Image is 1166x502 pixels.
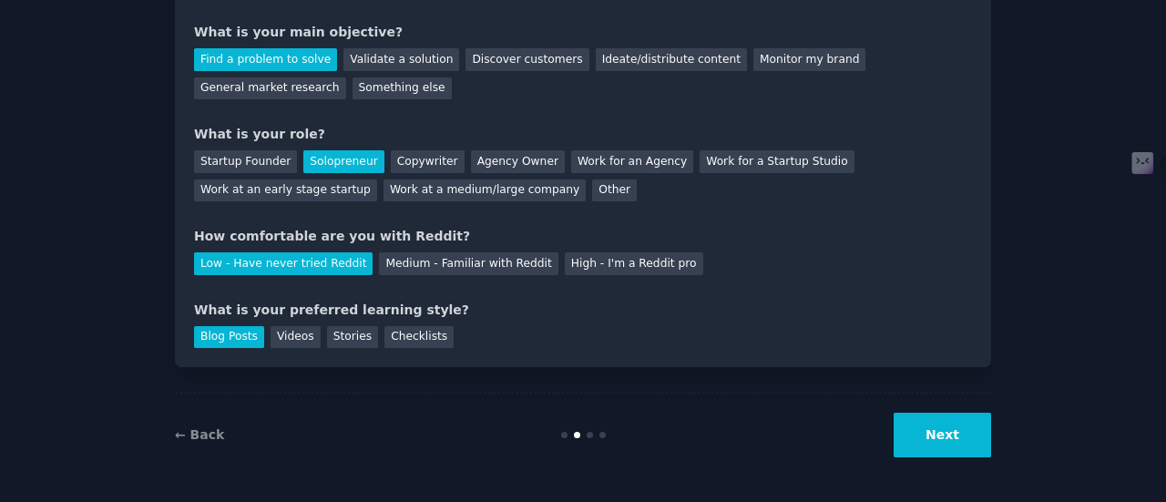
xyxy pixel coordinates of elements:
div: Find a problem to solve [194,48,337,71]
div: Videos [271,326,321,349]
div: Work at a medium/large company [384,179,586,202]
div: Startup Founder [194,150,297,173]
div: Something else [353,77,452,100]
div: Blog Posts [194,326,264,349]
div: Work for a Startup Studio [700,150,854,173]
button: Next [894,413,991,457]
div: Stories [327,326,378,349]
a: ← Back [175,427,224,442]
div: Discover customers [465,48,588,71]
div: Solopreneur [303,150,384,173]
div: Work at an early stage startup [194,179,377,202]
div: General market research [194,77,346,100]
div: What is your main objective? [194,23,972,42]
div: Agency Owner [471,150,565,173]
div: Checklists [384,326,454,349]
div: Low - Have never tried Reddit [194,252,373,275]
div: What is your preferred learning style? [194,301,972,320]
div: Work for an Agency [571,150,693,173]
div: Other [592,179,637,202]
div: Medium - Familiar with Reddit [379,252,557,275]
div: High - I'm a Reddit pro [565,252,703,275]
div: Validate a solution [343,48,459,71]
div: Ideate/distribute content [596,48,747,71]
div: Copywriter [391,150,465,173]
div: What is your role? [194,125,972,144]
div: Monitor my brand [753,48,865,71]
div: How comfortable are you with Reddit? [194,227,972,246]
